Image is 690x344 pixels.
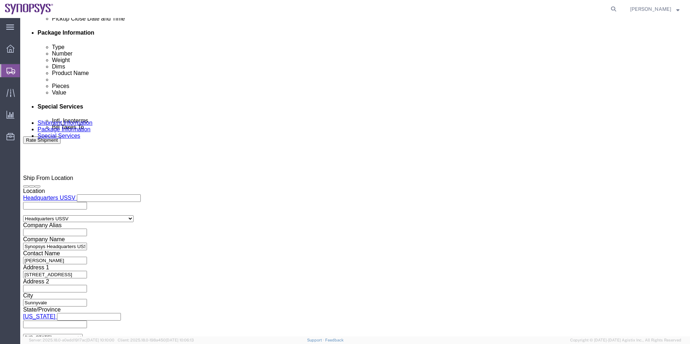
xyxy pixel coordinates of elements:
span: Copyright © [DATE]-[DATE] Agistix Inc., All Rights Reserved [570,337,681,343]
button: [PERSON_NAME] [630,5,680,13]
a: Support [307,338,325,342]
iframe: FS Legacy Container [20,18,690,336]
span: Server: 2025.18.0-a0edd1917ac [29,338,114,342]
span: Kaelen O'Connor [630,5,671,13]
img: logo [5,4,53,14]
span: [DATE] 10:10:00 [86,338,114,342]
span: Client: 2025.18.0-198a450 [118,338,194,342]
a: Feedback [325,338,344,342]
span: [DATE] 10:06:13 [166,338,194,342]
